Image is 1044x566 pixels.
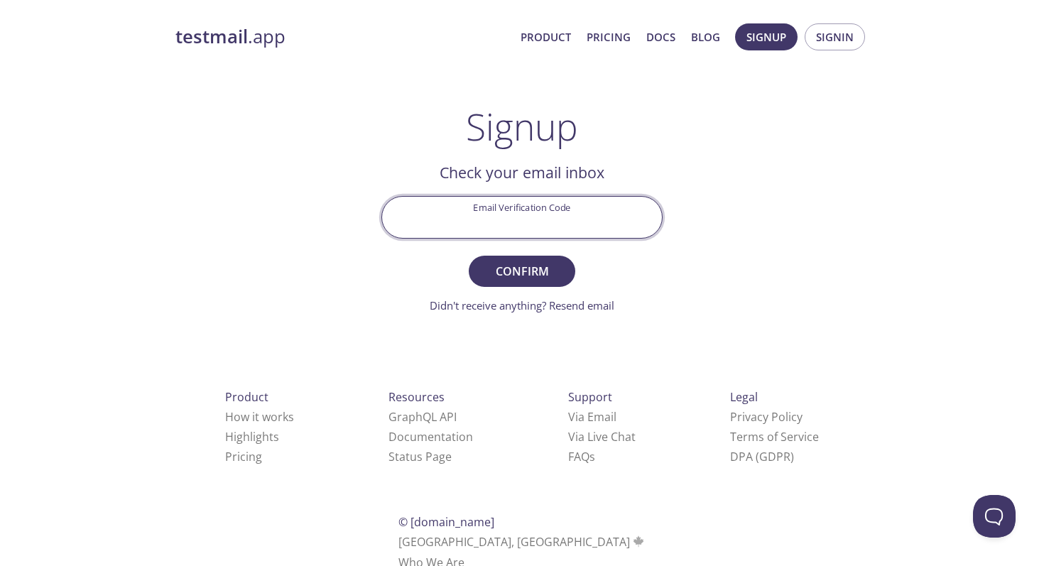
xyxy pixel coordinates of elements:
[805,23,865,50] button: Signin
[587,28,631,46] a: Pricing
[735,23,798,50] button: Signup
[388,409,457,425] a: GraphQL API
[398,534,646,550] span: [GEOGRAPHIC_DATA], [GEOGRAPHIC_DATA]
[225,389,268,405] span: Product
[746,28,786,46] span: Signup
[973,495,1016,538] iframe: Help Scout Beacon - Open
[589,449,595,464] span: s
[225,409,294,425] a: How it works
[430,298,614,312] a: Didn't receive anything? Resend email
[466,105,578,148] h1: Signup
[388,449,452,464] a: Status Page
[225,449,262,464] a: Pricing
[388,389,445,405] span: Resources
[568,429,636,445] a: Via Live Chat
[469,256,575,287] button: Confirm
[568,409,616,425] a: Via Email
[730,409,803,425] a: Privacy Policy
[730,429,819,445] a: Terms of Service
[730,449,794,464] a: DPA (GDPR)
[388,429,473,445] a: Documentation
[730,389,758,405] span: Legal
[484,261,560,281] span: Confirm
[175,25,509,49] a: testmail.app
[568,449,595,464] a: FAQ
[568,389,612,405] span: Support
[816,28,854,46] span: Signin
[398,514,494,530] span: © [DOMAIN_NAME]
[521,28,571,46] a: Product
[175,24,248,49] strong: testmail
[381,160,663,185] h2: Check your email inbox
[646,28,675,46] a: Docs
[691,28,720,46] a: Blog
[225,429,279,445] a: Highlights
